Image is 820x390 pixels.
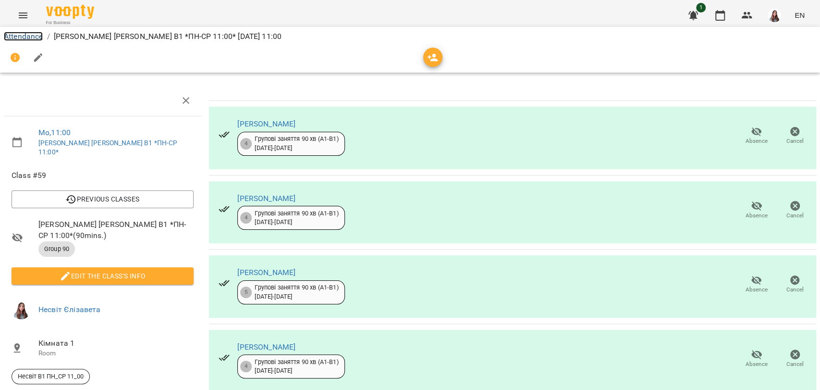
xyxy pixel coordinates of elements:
img: Voopty Logo [46,5,94,19]
span: Кімната 1 [38,338,194,349]
a: [PERSON_NAME] [237,119,295,128]
span: Absence [746,137,768,145]
button: Absence [737,123,776,150]
a: [PERSON_NAME] [237,194,295,203]
button: Absence [737,271,776,298]
a: Mo , 11:00 [38,128,71,137]
span: Cancel [786,137,804,145]
button: Absence [737,346,776,373]
div: Групові заняття 90 хв (А1-В1) [DATE] - [DATE] [255,135,338,152]
span: Class #59 [12,170,194,181]
div: 4 [240,138,252,150]
div: 4 [240,361,252,372]
div: 4 [240,212,252,224]
span: Group 90 [38,245,75,253]
button: Menu [12,4,35,27]
span: [PERSON_NAME] [PERSON_NAME] В1 *ПН-СР 11:00* ( 90 mins. ) [38,219,194,241]
span: 1 [696,3,706,13]
button: Cancel [776,123,814,150]
div: Групові заняття 90 хв (А1-В1) [DATE] - [DATE] [255,209,338,227]
button: EN [791,6,808,24]
a: [PERSON_NAME] [237,268,295,277]
button: Cancel [776,197,814,224]
span: For Business [46,20,94,26]
span: Previous Classes [19,193,186,205]
p: [PERSON_NAME] [PERSON_NAME] В1 *ПН-СР 11:00* [DATE] 11:00 [54,31,281,42]
div: Несвіт В1 ПН_СР 11_00 [12,369,90,384]
span: Несвіт В1 ПН_СР 11_00 [12,372,89,381]
span: Absence [746,212,768,220]
div: Групові заняття 90 хв (А1-В1) [DATE] - [DATE] [255,283,338,301]
li: / [47,31,49,42]
button: Absence [737,197,776,224]
button: Cancel [776,271,814,298]
a: [PERSON_NAME] [PERSON_NAME] В1 *ПН-СР 11:00* [38,139,177,156]
img: a5c51dc64ebbb1389a9d34467d35a8f5.JPG [12,300,31,319]
nav: breadcrumb [4,31,816,42]
span: Cancel [786,286,804,294]
span: Cancel [786,212,804,220]
a: Attendance [4,32,43,41]
button: Edit the class's Info [12,267,194,285]
span: Cancel [786,360,804,368]
button: Previous Classes [12,190,194,208]
a: [PERSON_NAME] [237,342,295,352]
img: a5c51dc64ebbb1389a9d34467d35a8f5.JPG [768,9,781,22]
div: 5 [240,287,252,298]
span: Edit the class's Info [19,270,186,282]
span: EN [795,10,805,20]
div: Групові заняття 90 хв (А1-В1) [DATE] - [DATE] [255,358,338,376]
p: Room [38,349,194,358]
span: Absence [746,360,768,368]
span: Absence [746,286,768,294]
button: Cancel [776,346,814,373]
a: Несвіт Єлізавета [38,305,100,314]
